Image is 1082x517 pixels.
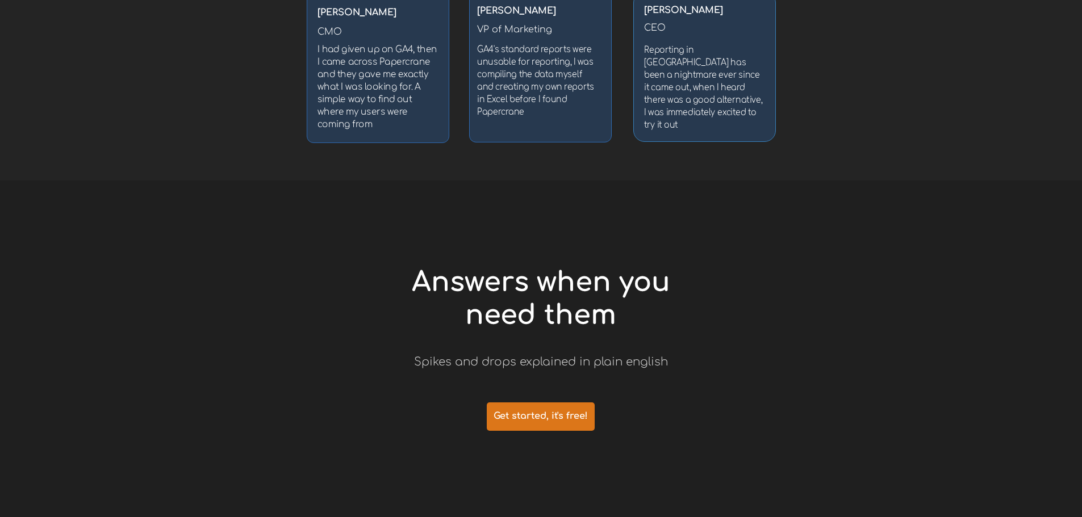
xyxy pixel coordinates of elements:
[644,45,762,130] span: Reporting in [GEOGRAPHIC_DATA] has been a nightmare ever since it came out, when I heard there wa...
[644,23,666,33] span: CEO
[477,44,594,117] span: GA4's standard reports were unusable for reporting, I was compiling the data myself and creating ...
[477,24,552,35] span: VP of Marketing
[318,27,342,37] span: CMO
[412,267,670,330] span: Answers when you need them
[414,355,668,368] span: Spikes and drops explained in plain english
[644,5,723,15] span: [PERSON_NAME]
[318,44,437,129] span: I had given up on GA4, then I came across Papercrane and they gave me exactly what I was looking ...
[477,6,556,16] strong: [PERSON_NAME]
[318,7,396,18] span: [PERSON_NAME]
[487,402,595,431] a: Get started, it's free!
[487,411,595,422] span: Get started, it's free!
